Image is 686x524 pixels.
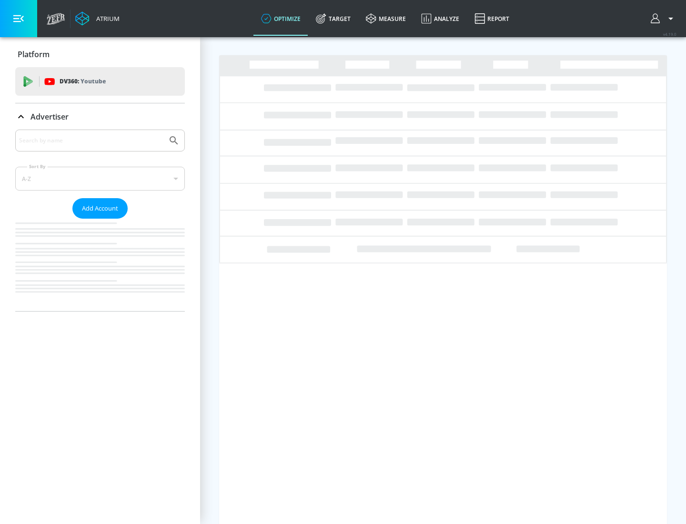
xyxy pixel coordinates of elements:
div: Advertiser [15,103,185,130]
p: Platform [18,49,50,60]
a: Analyze [414,1,467,36]
p: Youtube [81,76,106,86]
input: Search by name [19,134,163,147]
span: Add Account [82,203,118,214]
a: optimize [253,1,308,36]
a: measure [358,1,414,36]
button: Add Account [72,198,128,219]
nav: list of Advertiser [15,219,185,311]
div: DV360: Youtube [15,67,185,96]
div: Atrium [92,14,120,23]
a: Report [467,1,517,36]
label: Sort By [27,163,48,170]
span: v 4.19.0 [663,31,676,37]
div: Advertiser [15,130,185,311]
p: DV360: [60,76,106,87]
div: A-Z [15,167,185,191]
a: Target [308,1,358,36]
p: Advertiser [30,111,69,122]
a: Atrium [75,11,120,26]
div: Platform [15,41,185,68]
